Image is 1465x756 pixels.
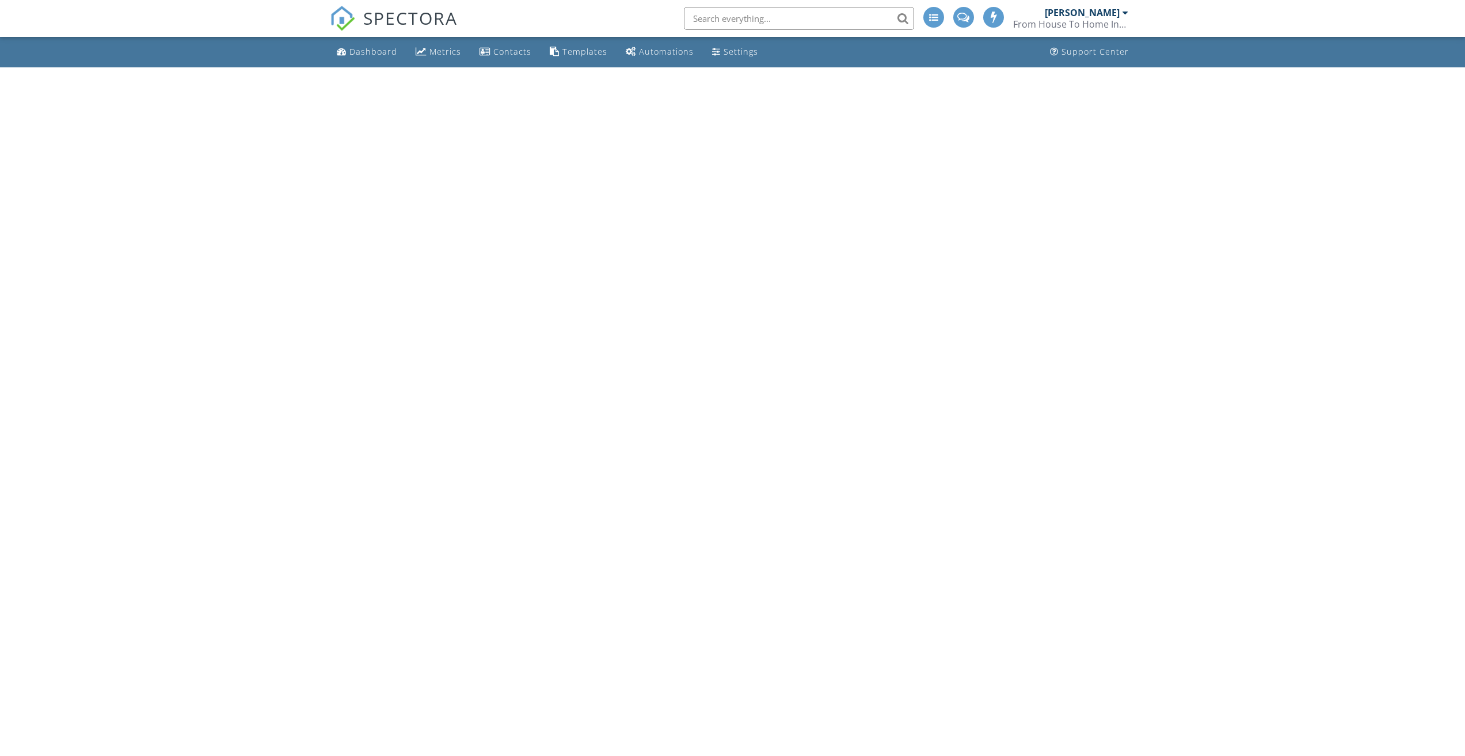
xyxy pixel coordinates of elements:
div: Support Center [1061,46,1129,57]
div: Automations [639,46,694,57]
div: Metrics [429,46,461,57]
div: From House To Home Inspections [1013,18,1128,30]
div: Dashboard [349,46,397,57]
a: Automations (Advanced) [621,41,698,63]
a: Settings [707,41,763,63]
img: The Best Home Inspection Software - Spectora [330,6,355,31]
a: SPECTORA [330,16,458,40]
div: [PERSON_NAME] [1045,7,1120,18]
a: Templates [545,41,612,63]
a: Metrics [411,41,466,63]
input: Search everything... [684,7,914,30]
a: Support Center [1045,41,1133,63]
span: SPECTORA [363,6,458,30]
a: Contacts [475,41,536,63]
div: Templates [562,46,607,57]
div: Contacts [493,46,531,57]
a: Dashboard [332,41,402,63]
div: Settings [724,46,758,57]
